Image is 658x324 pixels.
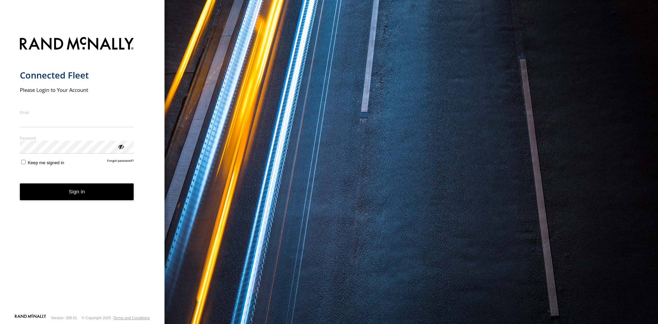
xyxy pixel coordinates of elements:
img: Rand McNally [20,36,134,53]
h2: Please Login to Your Account [20,86,134,93]
div: Version: 308.01 [51,316,77,320]
a: Forgot password? [107,159,134,165]
div: ViewPassword [117,143,124,150]
input: Keep me signed in [21,160,26,164]
div: © Copyright 2025 - [82,316,150,320]
label: Password [20,135,134,141]
span: Keep me signed in [28,160,64,165]
h1: Connected Fleet [20,70,134,81]
form: main [20,33,145,314]
label: Email [20,110,134,115]
a: Terms and Conditions [113,316,150,320]
button: Sign in [20,183,134,200]
a: Visit our Website [15,314,46,321]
